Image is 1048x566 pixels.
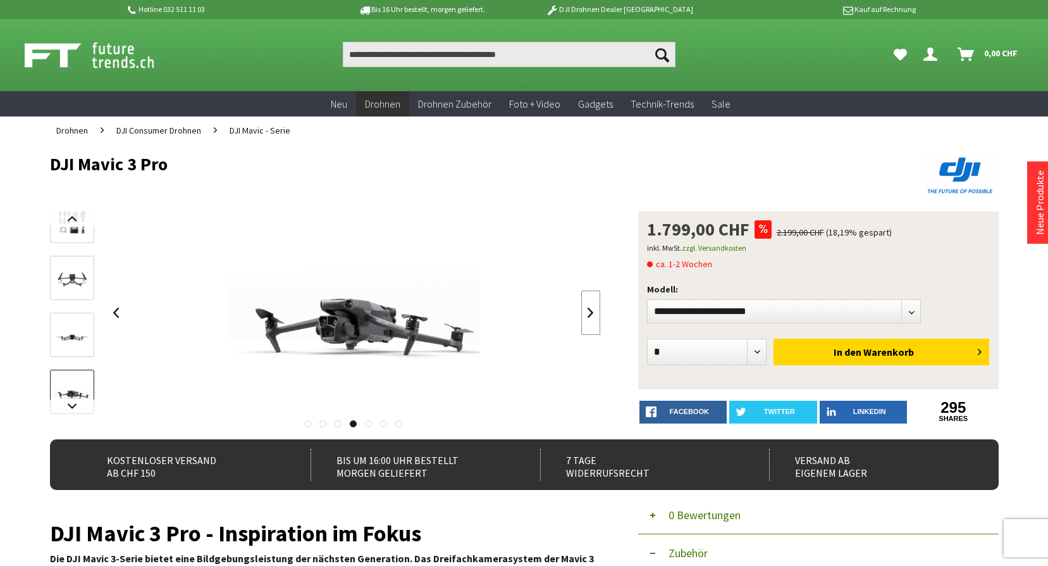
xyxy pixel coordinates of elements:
[323,2,521,17] p: Bis 16 Uhr bestellt, morgen geliefert.
[25,39,182,71] img: Shop Futuretrends - zur Startseite wechseln
[638,496,999,534] button: 0 Bewertungen
[820,401,908,424] a: LinkedIn
[909,415,997,423] a: shares
[365,97,400,110] span: Drohnen
[50,154,809,173] h1: DJI Mavic 3 Pro
[82,449,283,481] div: Kostenloser Versand ab CHF 150
[50,519,421,548] span: DJI Mavic 3 Pro - Inspiration im Fokus
[984,43,1018,63] span: 0,00 CHF
[110,116,207,144] a: DJI Consumer Drohnen
[952,42,1024,67] a: Warenkorb
[230,125,290,136] span: DJI Mavic - Serie
[764,408,795,415] span: twitter
[887,42,913,67] a: Meine Favoriten
[569,91,622,117] a: Gadgets
[356,91,409,117] a: Drohnen
[126,2,323,17] p: Hotline 032 511 11 03
[769,449,971,481] div: Versand ab eigenem Lager
[311,449,512,481] div: Bis um 16:00 Uhr bestellt Morgen geliefert
[343,42,675,67] input: Produkt, Marke, Kategorie, EAN, Artikelnummer…
[649,42,675,67] button: Suchen
[418,97,491,110] span: Drohnen Zubehör
[777,227,824,238] span: 2.199,00 CHF
[56,125,88,136] span: Drohnen
[223,116,297,144] a: DJI Mavic - Serie
[1033,170,1046,235] a: Neue Produkte
[116,125,201,136] span: DJI Consumer Drohnen
[826,227,892,238] span: (18,19% gespart)
[622,91,703,117] a: Technik-Trends
[578,97,613,110] span: Gadgets
[853,408,886,415] span: LinkedIn
[540,449,742,481] div: 7 Tage Widerrufsrecht
[500,91,569,117] a: Foto + Video
[50,116,94,144] a: Drohnen
[682,243,746,253] a: zzgl. Versandkosten
[331,97,347,110] span: Neu
[712,97,731,110] span: Sale
[729,401,817,424] a: twitter
[863,346,914,358] span: Warenkorb
[639,401,727,424] a: facebook
[322,91,356,117] a: Neu
[647,241,990,256] p: inkl. MwSt.
[703,91,739,117] a: Sale
[509,97,560,110] span: Foto + Video
[647,256,712,272] span: ca. 1-2 Wochen
[409,91,500,117] a: Drohnen Zubehör
[774,339,989,365] button: In den Warenkorb
[647,282,990,297] p: Modell:
[923,154,999,196] img: DJI
[670,408,709,415] span: facebook
[718,2,916,17] p: Kauf auf Rechnung
[647,220,749,238] span: 1.799,00 CHF
[521,2,718,17] p: DJI Drohnen Dealer [GEOGRAPHIC_DATA]
[834,346,861,358] span: In den
[918,42,947,67] a: Dein Konto
[631,97,694,110] span: Technik-Trends
[909,401,997,415] a: 295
